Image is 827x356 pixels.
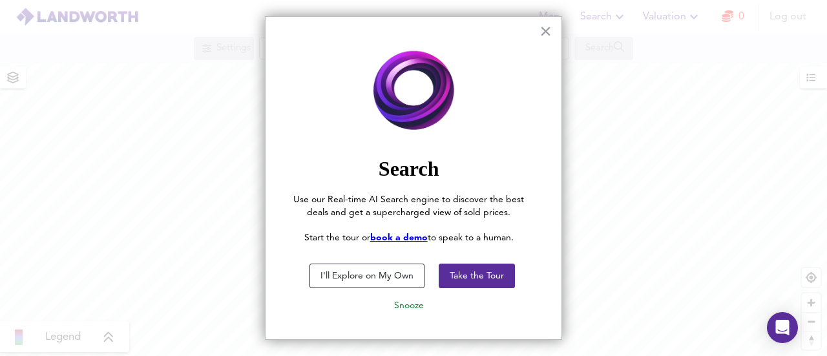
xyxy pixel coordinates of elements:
img: Employee Photo [297,43,531,140]
button: Take the Tour [439,264,515,288]
span: Start the tour or [304,233,370,242]
span: to speak to a human. [428,233,514,242]
button: Snooze [384,294,434,317]
p: Use our Real-time AI Search engine to discover the best deals and get a supercharged view of sold... [291,194,526,219]
a: book a demo [370,233,428,242]
h2: Search [291,156,526,181]
button: Close [539,21,552,41]
div: Open Intercom Messenger [767,312,798,343]
button: I'll Explore on My Own [309,264,424,288]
